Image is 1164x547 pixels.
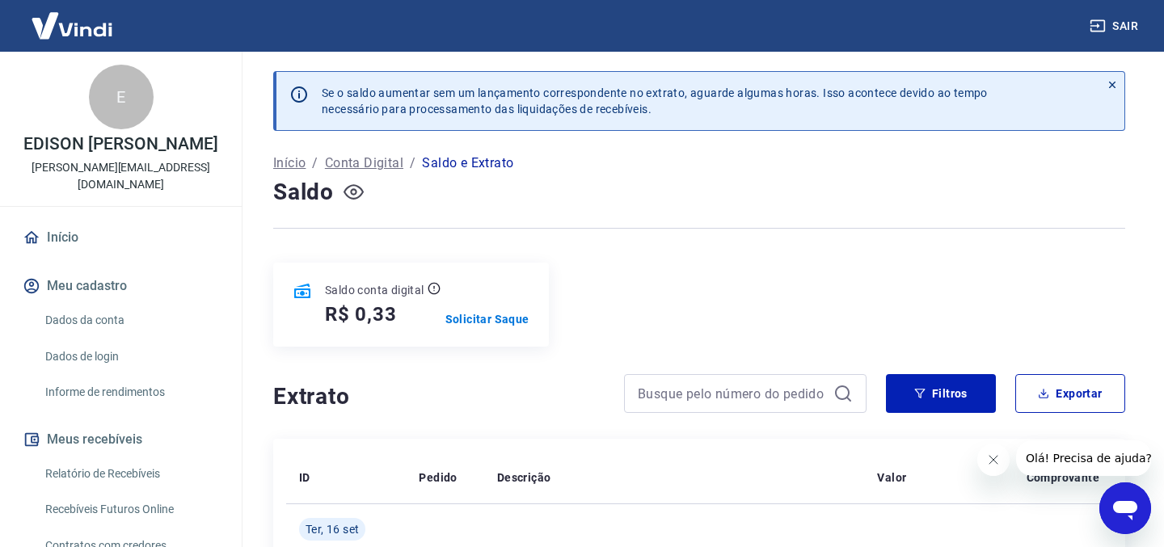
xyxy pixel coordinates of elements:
[445,311,529,327] a: Solicitar Saque
[39,304,222,337] a: Dados da conta
[325,282,424,298] p: Saldo conta digital
[19,422,222,457] button: Meus recebíveis
[497,469,551,486] p: Descrição
[1016,440,1151,476] iframe: Mensagem da empresa
[39,493,222,526] a: Recebíveis Futuros Online
[419,469,457,486] p: Pedido
[273,176,334,208] h4: Saldo
[410,154,415,173] p: /
[322,85,988,117] p: Se o saldo aumentar sem um lançamento correspondente no extrato, aguarde algumas horas. Isso acon...
[89,65,154,129] div: E
[1086,11,1145,41] button: Sair
[638,381,827,406] input: Busque pelo número do pedido
[273,381,605,413] h4: Extrato
[19,268,222,304] button: Meu cadastro
[877,469,906,486] p: Valor
[299,469,310,486] p: ID
[13,159,229,193] p: [PERSON_NAME][EMAIL_ADDRESS][DOMAIN_NAME]
[19,220,222,255] a: Início
[39,340,222,373] a: Dados de login
[422,154,513,173] p: Saldo e Extrato
[39,457,222,490] a: Relatório de Recebíveis
[39,376,222,409] a: Informe de rendimentos
[325,301,397,327] h5: R$ 0,33
[1099,482,1151,534] iframe: Botão para abrir a janela de mensagens
[886,374,996,413] button: Filtros
[273,154,306,173] a: Início
[312,154,318,173] p: /
[306,521,359,537] span: Ter, 16 set
[325,154,403,173] a: Conta Digital
[1015,374,1125,413] button: Exportar
[19,1,124,50] img: Vindi
[23,136,217,153] p: EDISON [PERSON_NAME]
[977,444,1010,476] iframe: Fechar mensagem
[10,11,136,24] span: Olá! Precisa de ajuda?
[1027,469,1099,486] p: Comprovante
